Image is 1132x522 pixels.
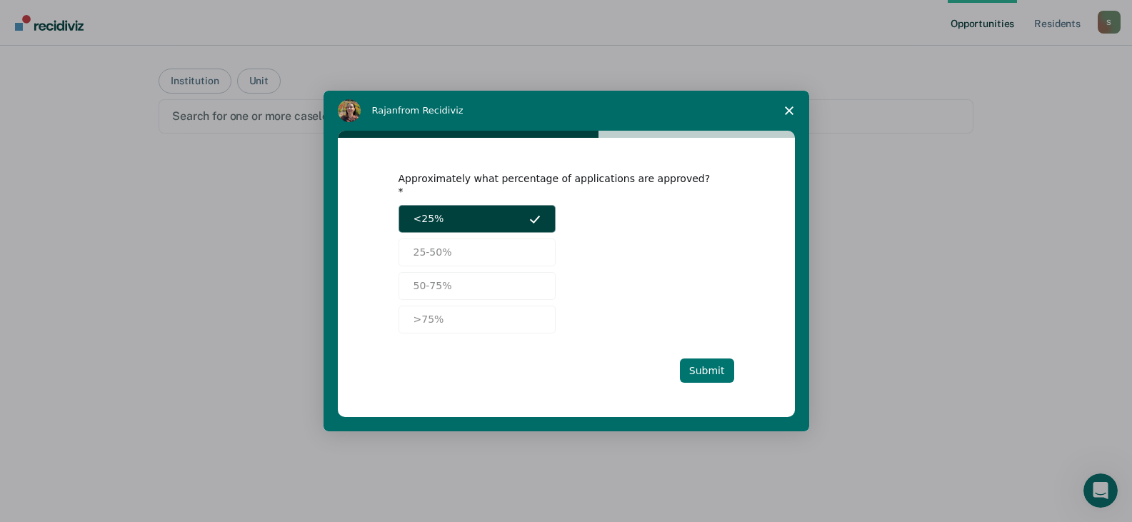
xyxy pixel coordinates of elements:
span: Rajan [372,105,399,116]
button: <25% [399,205,556,233]
span: <25% [414,211,444,226]
button: 50-75% [399,272,556,300]
span: Close survey [769,91,809,131]
button: >75% [399,306,556,333]
div: Approximately what percentage of applications are approved? [399,172,713,198]
span: >75% [414,312,444,327]
span: 50-75% [414,278,452,293]
span: 25-50% [414,245,452,260]
button: Submit [680,358,734,383]
img: Profile image for Rajan [338,99,361,122]
span: from Recidiviz [398,105,464,116]
button: 25-50% [399,239,556,266]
